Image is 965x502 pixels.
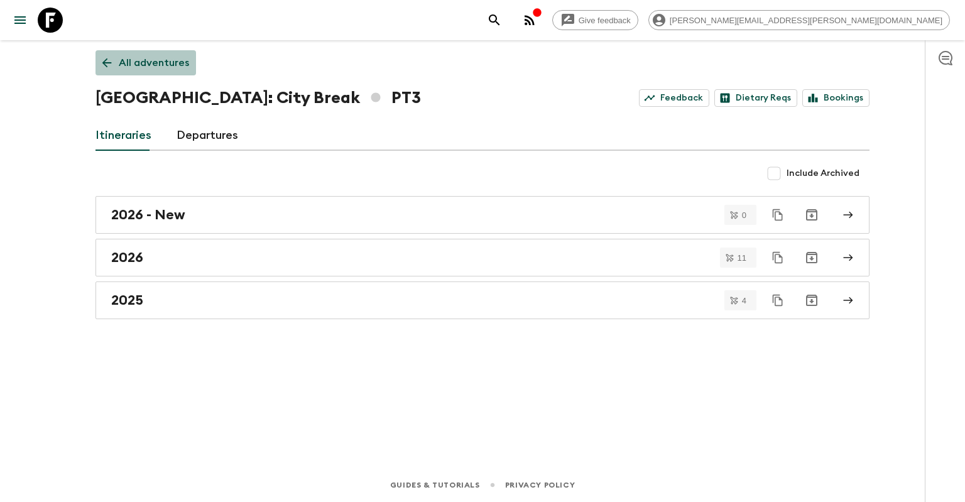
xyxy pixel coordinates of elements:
[111,292,143,308] h2: 2025
[95,196,870,234] a: 2026 - New
[799,245,824,270] button: Archive
[482,8,507,33] button: search adventures
[714,89,797,107] a: Dietary Reqs
[572,16,638,25] span: Give feedback
[648,10,950,30] div: [PERSON_NAME][EMAIL_ADDRESS][PERSON_NAME][DOMAIN_NAME]
[734,211,754,219] span: 0
[505,478,575,492] a: Privacy Policy
[111,207,185,223] h2: 2026 - New
[552,10,638,30] a: Give feedback
[802,89,870,107] a: Bookings
[390,478,480,492] a: Guides & Tutorials
[730,254,754,262] span: 11
[95,121,151,151] a: Itineraries
[766,289,789,312] button: Duplicate
[734,297,754,305] span: 4
[8,8,33,33] button: menu
[787,167,859,180] span: Include Archived
[639,89,709,107] a: Feedback
[799,202,824,227] button: Archive
[95,50,196,75] a: All adventures
[119,55,189,70] p: All adventures
[95,85,421,111] h1: [GEOGRAPHIC_DATA]: City Break PT3
[663,16,949,25] span: [PERSON_NAME][EMAIL_ADDRESS][PERSON_NAME][DOMAIN_NAME]
[766,246,789,269] button: Duplicate
[95,281,870,319] a: 2025
[177,121,238,151] a: Departures
[766,204,789,226] button: Duplicate
[111,249,143,266] h2: 2026
[95,239,870,276] a: 2026
[799,288,824,313] button: Archive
